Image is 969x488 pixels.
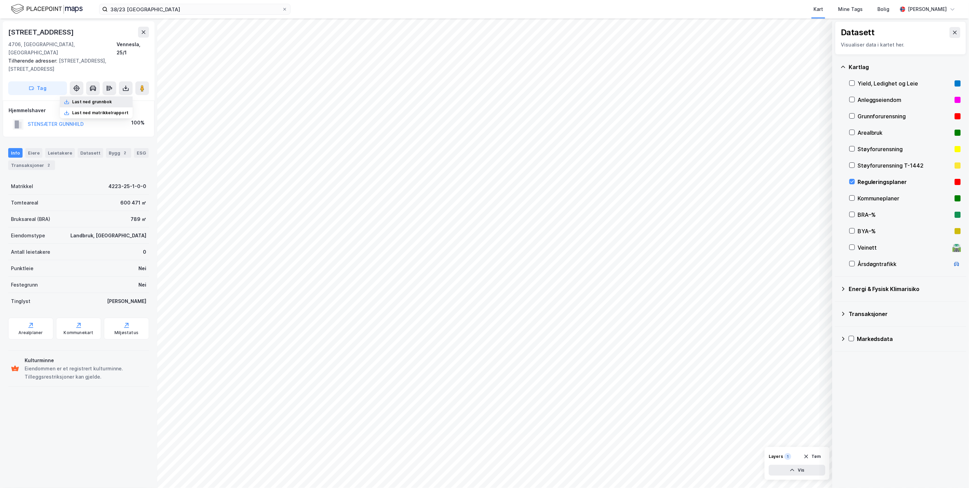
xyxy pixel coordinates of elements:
[849,285,961,293] div: Energi & Fysisk Klimarisiko
[115,330,138,335] div: Miljøstatus
[122,149,129,156] div: 2
[25,365,146,381] div: Eiendommen er et registrert kulturminne. Tilleggsrestriksjoner kan gjelde.
[858,243,950,252] div: Veinett
[849,63,961,71] div: Kartlag
[108,182,146,190] div: 4223-25-1-0-0
[25,356,146,365] div: Kulturminne
[799,451,825,462] button: Tøm
[106,148,131,158] div: Bygg
[858,211,952,219] div: BRA–%
[134,148,149,158] div: ESG
[131,215,146,223] div: 789 ㎡
[858,178,952,186] div: Reguleringsplaner
[8,27,75,38] div: [STREET_ADDRESS]
[45,162,52,169] div: 2
[8,81,67,95] button: Tag
[11,281,38,289] div: Festegrunn
[838,5,863,13] div: Mine Tags
[841,27,875,38] div: Datasett
[8,58,59,64] span: Tilhørende adresser:
[858,260,950,268] div: Årsdøgntrafikk
[8,40,117,57] div: 4706, [GEOGRAPHIC_DATA], [GEOGRAPHIC_DATA]
[11,199,38,207] div: Tomteareal
[11,264,33,273] div: Punktleie
[11,297,30,305] div: Tinglyst
[858,79,952,88] div: Yield, Ledighet og Leie
[78,148,103,158] div: Datasett
[878,5,890,13] div: Bolig
[858,145,952,153] div: Støyforurensning
[117,40,149,57] div: Vennesla, 25/1
[813,5,823,13] div: Kart
[11,248,50,256] div: Antall leietakere
[64,330,93,335] div: Kommunekart
[769,454,783,459] div: Layers
[935,455,969,488] div: Kontrollprogram for chat
[8,160,55,170] div: Transaksjoner
[858,194,952,202] div: Kommuneplaner
[11,215,50,223] div: Bruksareal (BRA)
[72,110,129,116] div: Last ned matrikkelrapport
[858,161,952,170] div: Støyforurensning T-1442
[858,112,952,120] div: Grunnforurensning
[769,465,825,476] button: Vis
[143,248,146,256] div: 0
[8,148,23,158] div: Info
[8,57,144,73] div: [STREET_ADDRESS], [STREET_ADDRESS]
[858,96,952,104] div: Anleggseiendom
[120,199,146,207] div: 600 471 ㎡
[849,310,961,318] div: Transaksjoner
[784,453,791,460] div: 1
[858,227,952,235] div: BYA–%
[858,129,952,137] div: Arealbruk
[107,297,146,305] div: [PERSON_NAME]
[841,41,960,49] div: Visualiser data i kartet her.
[908,5,947,13] div: [PERSON_NAME]
[11,3,83,15] img: logo.f888ab2527a4732fd821a326f86c7f29.svg
[138,281,146,289] div: Nei
[72,99,112,105] div: Last ned grunnbok
[9,106,149,115] div: Hjemmelshaver
[857,335,961,343] div: Markedsdata
[108,4,282,14] input: Søk på adresse, matrikkel, gårdeiere, leietakere eller personer
[45,148,75,158] div: Leietakere
[18,330,43,335] div: Arealplaner
[70,232,146,240] div: Landbruk, [GEOGRAPHIC_DATA]
[25,148,42,158] div: Eiere
[11,182,33,190] div: Matrikkel
[131,119,145,127] div: 100%
[952,243,961,252] div: 🛣️
[11,232,45,240] div: Eiendomstype
[935,455,969,488] iframe: Chat Widget
[138,264,146,273] div: Nei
